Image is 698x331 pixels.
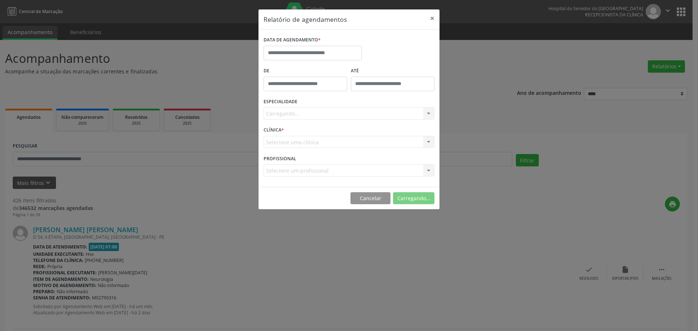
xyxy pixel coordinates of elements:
button: Close [425,9,440,27]
button: Carregando... [393,192,434,205]
label: CLÍNICA [264,125,284,136]
label: PROFISSIONAL [264,153,296,164]
label: ATÉ [351,65,434,77]
label: ESPECIALIDADE [264,96,297,108]
button: Cancelar [350,192,390,205]
h5: Relatório de agendamentos [264,15,347,24]
label: De [264,65,347,77]
label: DATA DE AGENDAMENTO [264,35,321,46]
